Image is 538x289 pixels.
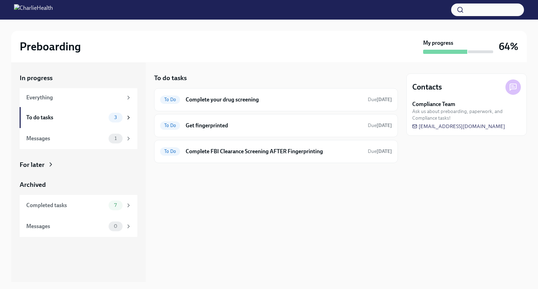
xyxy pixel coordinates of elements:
span: September 29th, 2025 08:00 [368,96,392,103]
strong: [DATE] [377,148,392,154]
div: Messages [26,135,106,142]
h5: To do tasks [154,73,187,83]
span: To Do [160,149,180,154]
a: [EMAIL_ADDRESS][DOMAIN_NAME] [412,123,505,130]
a: To do tasks3 [20,107,137,128]
div: Completed tasks [26,202,106,209]
span: 3 [110,115,121,120]
div: Messages [26,223,106,230]
h3: 64% [499,40,518,53]
span: Ask us about preboarding, paperwork, and Compliance tasks! [412,108,521,121]
a: Completed tasks7 [20,195,137,216]
strong: My progress [423,39,453,47]
span: To Do [160,123,180,128]
div: Everything [26,94,123,101]
span: Due [368,122,392,128]
h6: Complete your drug screening [186,96,362,104]
a: In progress [20,73,137,83]
span: 7 [110,203,121,208]
a: Everything [20,88,137,107]
img: CharlieHealth [14,4,53,15]
div: For later [20,160,44,169]
a: Messages0 [20,216,137,237]
span: September 29th, 2025 08:00 [368,122,392,129]
span: Due [368,148,392,154]
span: 0 [110,224,122,229]
h4: Contacts [412,82,442,92]
a: Archived [20,180,137,189]
strong: [DATE] [377,122,392,128]
span: 1 [110,136,121,141]
strong: Compliance Team [412,100,455,108]
a: To DoComplete your drug screeningDue[DATE] [160,94,392,105]
span: October 2nd, 2025 08:00 [368,148,392,155]
a: Messages1 [20,128,137,149]
a: To DoComplete FBI Clearance Screening AFTER FingerprintingDue[DATE] [160,146,392,157]
span: To Do [160,97,180,102]
h6: Complete FBI Clearance Screening AFTER Fingerprinting [186,148,362,155]
a: For later [20,160,137,169]
span: Due [368,97,392,103]
a: To DoGet fingerprintedDue[DATE] [160,120,392,131]
h2: Preboarding [20,40,81,54]
h6: Get fingerprinted [186,122,362,129]
div: To do tasks [26,114,106,121]
strong: [DATE] [377,97,392,103]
